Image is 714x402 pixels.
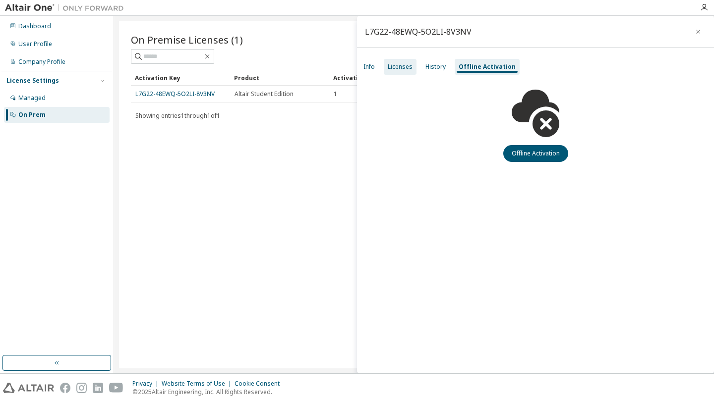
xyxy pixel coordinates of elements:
[18,58,65,66] div: Company Profile
[60,383,70,393] img: facebook.svg
[18,94,46,102] div: Managed
[132,380,162,388] div: Privacy
[18,40,52,48] div: User Profile
[3,383,54,393] img: altair_logo.svg
[459,63,516,71] div: Offline Activation
[365,28,472,36] div: L7G22-48EWQ-5O2LI-8V3NV
[18,111,46,119] div: On Prem
[76,383,87,393] img: instagram.svg
[425,63,446,71] div: History
[135,70,226,86] div: Activation Key
[388,63,413,71] div: Licenses
[503,145,568,162] button: Offline Activation
[235,90,294,98] span: Altair Student Edition
[363,63,375,71] div: Info
[234,70,325,86] div: Product
[5,3,129,13] img: Altair One
[109,383,123,393] img: youtube.svg
[334,90,337,98] span: 1
[135,111,220,120] span: Showing entries 1 through 1 of 1
[6,77,59,85] div: License Settings
[131,33,243,47] span: On Premise Licenses (1)
[132,388,286,396] p: © 2025 Altair Engineering, Inc. All Rights Reserved.
[162,380,235,388] div: Website Terms of Use
[333,70,424,86] div: Activation Allowed
[93,383,103,393] img: linkedin.svg
[18,22,51,30] div: Dashboard
[235,380,286,388] div: Cookie Consent
[135,90,215,98] a: L7G22-48EWQ-5O2LI-8V3NV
